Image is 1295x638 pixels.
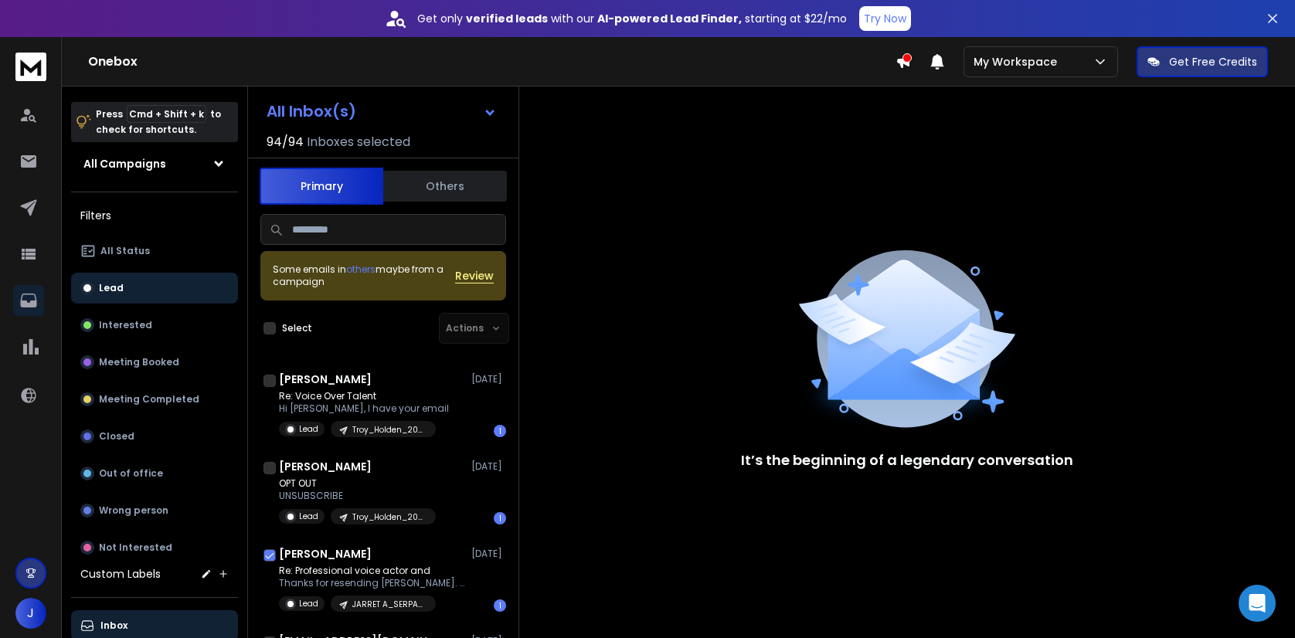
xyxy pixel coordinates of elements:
[279,546,372,562] h1: [PERSON_NAME]
[88,53,896,71] h1: Onebox
[71,148,238,179] button: All Campaigns
[100,245,150,257] p: All Status
[15,53,46,81] img: logo
[352,424,427,436] p: Troy_Holden_20241210
[471,373,506,385] p: [DATE]
[299,423,318,435] p: Lead
[279,402,449,415] p: Hi [PERSON_NAME], I have your email
[15,598,46,629] button: J
[71,384,238,415] button: Meeting Completed
[299,511,318,522] p: Lead
[71,205,238,226] h3: Filters
[71,532,238,563] button: Not Interested
[974,54,1063,70] p: My Workspace
[279,372,372,387] h1: [PERSON_NAME]
[471,548,506,560] p: [DATE]
[279,459,372,474] h1: [PERSON_NAME]
[260,168,383,205] button: Primary
[71,273,238,304] button: Lead
[99,356,179,368] p: Meeting Booked
[100,619,127,632] p: Inbox
[83,156,166,171] h1: All Campaigns
[99,541,172,554] p: Not Interested
[466,11,548,26] strong: verified leads
[346,263,376,276] span: others
[494,512,506,524] div: 1
[494,599,506,612] div: 1
[80,566,161,582] h3: Custom Labels
[99,393,199,406] p: Meeting Completed
[267,133,304,151] span: 94 / 94
[1137,46,1268,77] button: Get Free Credits
[352,511,427,523] p: Troy_Holden_20241210
[99,467,163,480] p: Out of office
[1239,585,1276,622] div: Open Intercom Messenger
[494,425,506,437] div: 1
[273,263,455,288] div: Some emails in maybe from a campaign
[99,430,134,443] p: Closed
[417,11,847,26] p: Get only with our starting at $22/mo
[864,11,906,26] p: Try Now
[859,6,911,31] button: Try Now
[96,107,221,137] p: Press to check for shortcuts.
[71,421,238,452] button: Closed
[279,490,436,502] p: UNSUBSCRIBE
[71,495,238,526] button: Wrong person
[352,599,427,610] p: JARRET A_SERPA_20250118
[71,236,238,266] button: All Status
[383,169,507,203] button: Others
[1169,54,1257,70] p: Get Free Credits
[127,105,206,123] span: Cmd + Shift + k
[741,450,1073,471] p: It’s the beginning of a legendary conversation
[299,598,318,609] p: Lead
[71,347,238,378] button: Meeting Booked
[279,577,464,589] p: Thanks for resending [PERSON_NAME]. We
[99,282,124,294] p: Lead
[471,460,506,473] p: [DATE]
[254,96,509,127] button: All Inbox(s)
[267,104,356,119] h1: All Inbox(s)
[99,319,152,331] p: Interested
[71,310,238,341] button: Interested
[279,390,449,402] p: Re: Voice Over Talent
[279,477,436,490] p: OPT OUT
[597,11,742,26] strong: AI-powered Lead Finder,
[455,268,494,283] button: Review
[307,133,410,151] h3: Inboxes selected
[99,504,168,517] p: Wrong person
[279,565,464,577] p: Re: Professional voice actor and
[71,458,238,489] button: Out of office
[282,322,312,334] label: Select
